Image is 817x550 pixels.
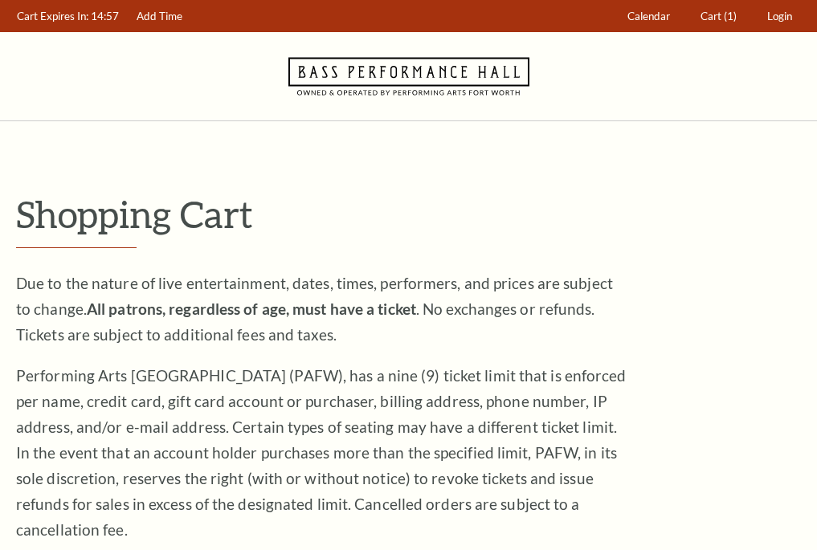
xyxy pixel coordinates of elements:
[724,10,737,22] span: (1)
[760,1,800,32] a: Login
[17,10,88,22] span: Cart Expires In:
[87,299,416,318] strong: All patrons, regardless of age, must have a ticket
[91,10,119,22] span: 14:57
[693,1,745,32] a: Cart (1)
[16,363,627,543] p: Performing Arts [GEOGRAPHIC_DATA] (PAFW), has a nine (9) ticket limit that is enforced per name, ...
[701,10,721,22] span: Cart
[16,194,801,234] p: Shopping Cart
[129,1,190,32] a: Add Time
[627,10,670,22] span: Calendar
[16,274,613,344] span: Due to the nature of live entertainment, dates, times, performers, and prices are subject to chan...
[620,1,678,32] a: Calendar
[767,10,792,22] span: Login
